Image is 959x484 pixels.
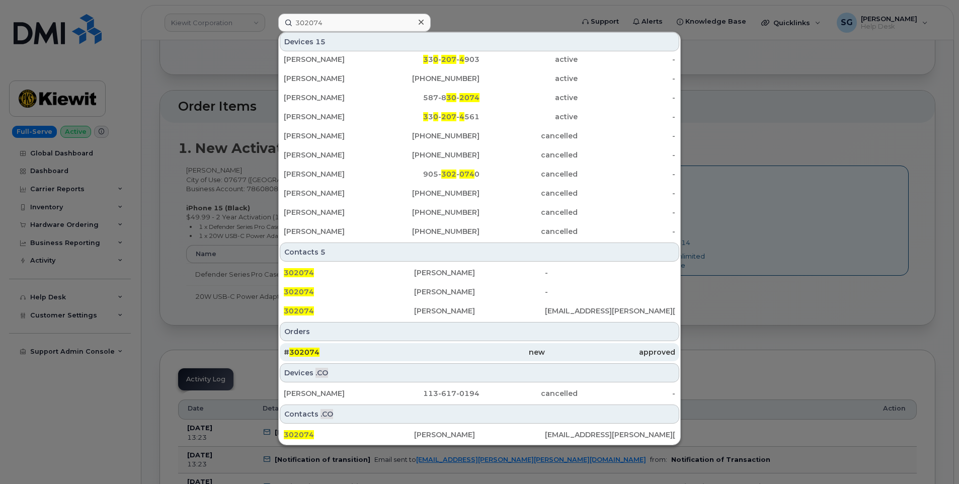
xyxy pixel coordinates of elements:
div: Contacts [280,243,679,262]
div: [PERSON_NAME] [284,93,382,103]
span: 0 [433,55,438,64]
span: 5 [321,247,326,257]
span: 4 [459,55,464,64]
span: 302074 [284,287,314,296]
div: - [578,150,676,160]
div: [PERSON_NAME] [414,306,544,316]
div: [EMAIL_ADDRESS][PERSON_NAME][PERSON_NAME][DOMAIN_NAME] [545,430,675,440]
a: 302074[PERSON_NAME][EMAIL_ADDRESS][PERSON_NAME][PERSON_NAME][DOMAIN_NAME] [280,426,679,444]
div: [PHONE_NUMBER] [382,188,480,198]
div: [PERSON_NAME] [284,54,382,64]
div: Orders [280,322,679,341]
span: 2074 [459,93,480,102]
div: 3 - - 903 [382,54,480,64]
div: - [545,268,675,278]
div: - [578,169,676,179]
a: #302074newapproved [280,343,679,361]
span: 0 [433,112,438,121]
div: [PERSON_NAME] [284,73,382,84]
div: Devices [280,32,679,51]
div: - [578,93,676,103]
div: [EMAIL_ADDRESS][PERSON_NAME][PERSON_NAME][DOMAIN_NAME] [545,306,675,316]
div: - [545,287,675,297]
div: Devices [280,363,679,382]
div: [PHONE_NUMBER] [382,131,480,141]
div: approved [545,347,675,357]
div: [PHONE_NUMBER] [382,226,480,236]
span: 30 [446,93,456,102]
div: active [480,54,578,64]
div: cancelled [480,388,578,398]
div: [PERSON_NAME] [284,112,382,122]
a: [PERSON_NAME]587-830-2074active- [280,89,679,107]
span: .CO [321,409,333,419]
div: - [578,207,676,217]
div: cancelled [480,207,578,217]
span: 074 [459,170,474,179]
div: [PHONE_NUMBER] [382,150,480,160]
div: - [578,188,676,198]
div: [PERSON_NAME] [284,226,382,236]
div: 3 - - 561 [382,112,480,122]
div: [PERSON_NAME] [414,268,544,278]
input: Find something... [278,14,431,32]
div: [PERSON_NAME] [284,131,382,141]
div: active [480,112,578,122]
div: active [480,93,578,103]
span: 302 [441,170,456,179]
iframe: Messenger Launcher [915,440,951,476]
span: 15 [315,37,326,47]
div: - [578,131,676,141]
span: .CO [315,368,328,378]
span: 3 [423,112,428,121]
a: [PERSON_NAME][PHONE_NUMBER]cancelled- [280,146,679,164]
span: 4 [459,112,464,121]
div: 905- - 0 [382,169,480,179]
div: [PERSON_NAME] [284,188,382,198]
span: 302074 [284,430,314,439]
a: 302074[PERSON_NAME]- [280,264,679,282]
div: [PERSON_NAME] [284,150,382,160]
a: [PERSON_NAME]113-617-0194cancelled- [280,384,679,402]
div: new [414,347,544,357]
span: 302074 [284,268,314,277]
div: active [480,73,578,84]
a: 302074[PERSON_NAME][EMAIL_ADDRESS][PERSON_NAME][PERSON_NAME][DOMAIN_NAME] [280,302,679,320]
span: 207 [441,55,456,64]
div: cancelled [480,169,578,179]
div: cancelled [480,188,578,198]
div: [PERSON_NAME] [284,207,382,217]
div: - [578,226,676,236]
div: - [578,112,676,122]
div: 113-617-0194 [382,388,480,398]
a: [PERSON_NAME][PHONE_NUMBER]cancelled- [280,203,679,221]
span: 207 [441,112,456,121]
a: 302074[PERSON_NAME]- [280,283,679,301]
div: - [578,54,676,64]
div: 587-8 - [382,93,480,103]
a: [PERSON_NAME]330-207-4561active- [280,108,679,126]
div: cancelled [480,226,578,236]
div: [PHONE_NUMBER] [382,73,480,84]
div: [PERSON_NAME] [414,430,544,440]
div: [PERSON_NAME] [284,388,382,398]
div: cancelled [480,150,578,160]
div: [PERSON_NAME] [414,287,544,297]
span: 302074 [289,348,319,357]
div: # [284,347,414,357]
div: cancelled [480,131,578,141]
div: [PHONE_NUMBER] [382,207,480,217]
a: [PERSON_NAME][PHONE_NUMBER]active- [280,69,679,88]
span: 302074 [284,306,314,315]
a: [PERSON_NAME][PHONE_NUMBER]cancelled- [280,127,679,145]
span: 3 [423,55,428,64]
a: [PERSON_NAME]330-207-4903active- [280,50,679,68]
div: [PERSON_NAME] [284,169,382,179]
a: [PERSON_NAME]905-302-0740cancelled- [280,165,679,183]
div: - [578,73,676,84]
a: [PERSON_NAME][PHONE_NUMBER]cancelled- [280,184,679,202]
div: Contacts [280,405,679,424]
div: - [578,388,676,398]
a: [PERSON_NAME][PHONE_NUMBER]cancelled- [280,222,679,240]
